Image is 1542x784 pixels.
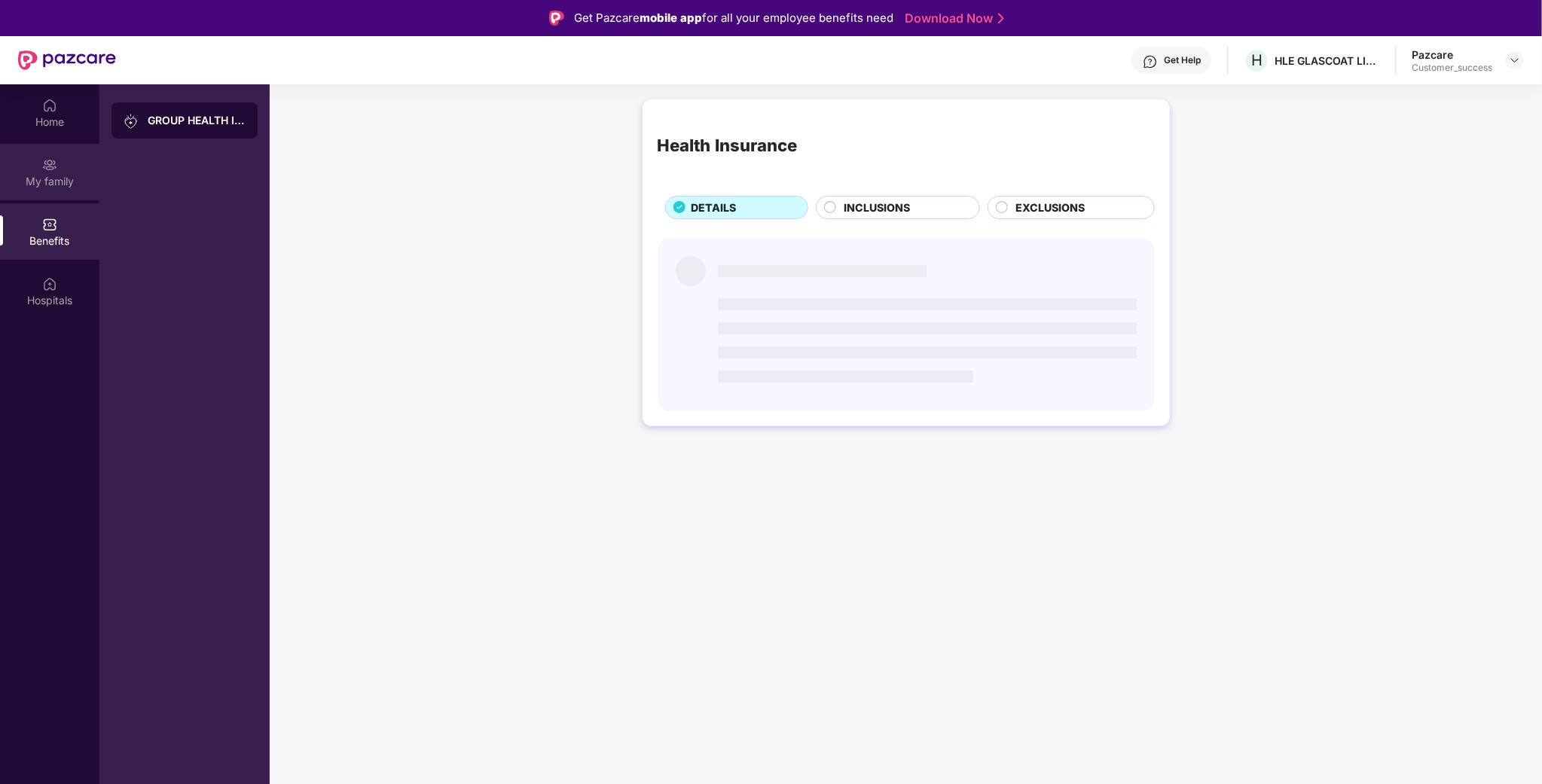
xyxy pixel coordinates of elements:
div: Pazcare [1412,47,1492,62]
img: Logo [549,11,564,26]
div: Customer_success [1412,62,1492,74]
strong: mobile app [640,11,703,25]
img: svg+xml;base64,PHN2ZyBpZD0iSG9tZSIgeG1sbnM9Imh0dHA6Ly93d3cudzMub3JnLzIwMDAvc3ZnIiB3aWR0aD0iMjAiIG... [42,98,57,113]
div: Get Pazcare for all your employee benefits need [575,9,894,27]
div: GROUP HEALTH INSURANCE [148,113,246,128]
img: svg+xml;base64,PHN2ZyBpZD0iRHJvcGRvd24tMzJ4MzIiIHhtbG5zPSJodHRwOi8vd3d3LnczLm9yZy8yMDAwL3N2ZyIgd2... [1509,54,1521,66]
img: svg+xml;base64,PHN2ZyBpZD0iQmVuZWZpdHMiIHhtbG5zPSJodHRwOi8vd3d3LnczLm9yZy8yMDAwL3N2ZyIgd2lkdGg9Ij... [42,217,57,232]
img: svg+xml;base64,PHN2ZyBpZD0iSG9zcGl0YWxzIiB4bWxucz0iaHR0cDovL3d3dy53My5vcmcvMjAwMC9zdmciIHdpZHRoPS... [42,276,57,291]
img: Stroke [998,11,1004,26]
div: Health Insurance [658,133,798,159]
img: svg+xml;base64,PHN2ZyBpZD0iSGVscC0zMngzMiIgeG1sbnM9Imh0dHA6Ly93d3cudzMub3JnLzIwMDAvc3ZnIiB3aWR0aD... [1143,54,1158,69]
span: DETAILS [692,200,737,216]
div: Get Help [1164,54,1201,66]
span: H [1251,51,1263,69]
span: EXCLUSIONS [1015,200,1085,216]
img: svg+xml;base64,PHN2ZyB3aWR0aD0iMjAiIGhlaWdodD0iMjAiIHZpZXdCb3g9IjAgMCAyMCAyMCIgZmlsbD0ibm9uZSIgeG... [42,157,57,172]
img: New Pazcare Logo [18,50,116,70]
img: svg+xml;base64,PHN2ZyB3aWR0aD0iMjAiIGhlaWdodD0iMjAiIHZpZXdCb3g9IjAgMCAyMCAyMCIgZmlsbD0ibm9uZSIgeG... [124,114,139,129]
a: Download Now [905,11,1000,26]
div: HLE GLASCOAT LIMITED [1275,53,1380,68]
span: INCLUSIONS [844,200,910,216]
